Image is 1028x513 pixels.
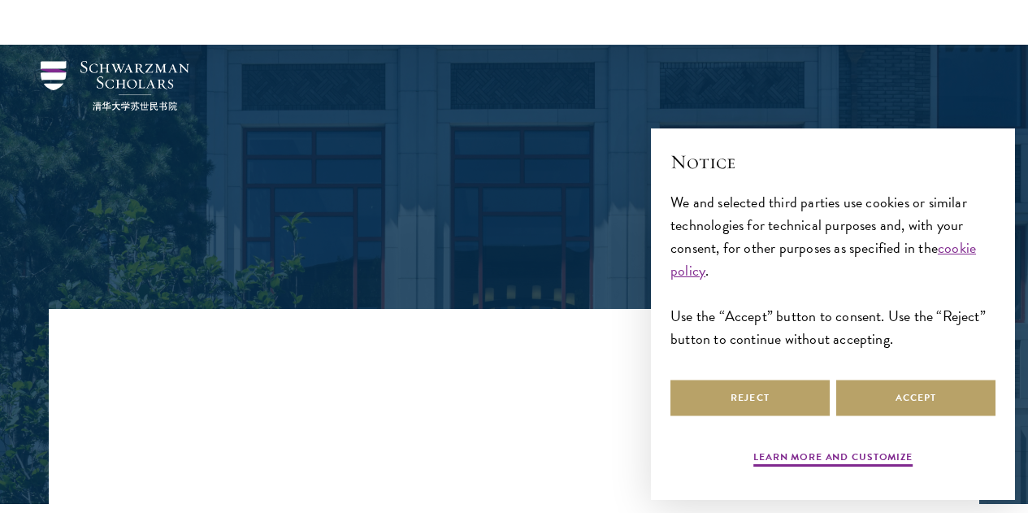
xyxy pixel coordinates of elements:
[670,380,830,416] button: Reject
[670,237,976,281] a: cookie policy
[670,148,995,176] h2: Notice
[836,380,995,416] button: Accept
[41,61,189,111] img: Schwarzman Scholars
[753,450,913,469] button: Learn more and customize
[670,191,995,351] div: We and selected third parties use cookies or similar technologies for technical purposes and, wit...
